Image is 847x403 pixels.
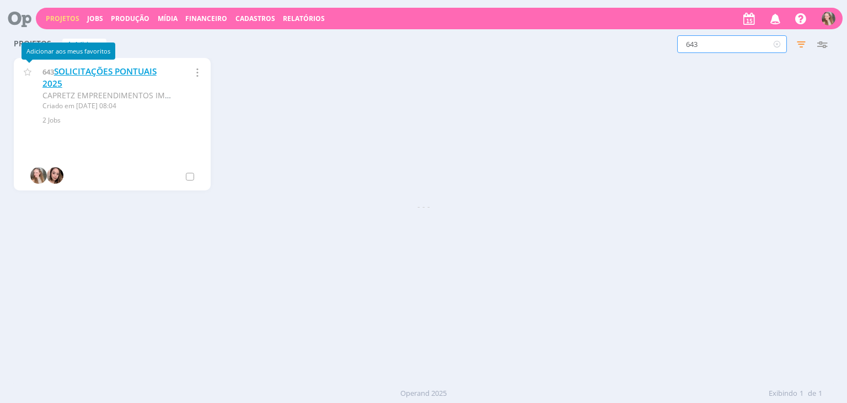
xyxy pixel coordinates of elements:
[42,14,83,23] button: Projetos
[158,14,178,23] a: Mídia
[677,35,787,53] input: Busca
[808,388,816,399] span: de
[800,388,803,399] span: 1
[111,14,149,23] a: Produção
[42,90,228,100] span: CAPRETZ EMPREENDIMENTOS IMOBILIARIOS LTDA
[74,41,102,48] span: Adicionar
[67,39,72,50] span: +
[232,14,278,23] button: Cadastros
[42,115,197,125] div: 2 Jobs
[42,67,54,77] span: 643
[22,43,115,60] div: Adicionar aos meus favoritos
[154,14,181,23] button: Mídia
[42,101,173,111] div: Criado em [DATE] 08:04
[108,14,153,23] button: Produção
[30,167,47,184] img: G
[42,66,157,89] a: SOLICITAÇÕES PONTUAIS 2025
[87,14,103,23] a: Jobs
[46,14,79,23] a: Projetos
[8,200,838,212] div: - - -
[822,12,835,25] img: G
[235,14,275,23] span: Cadastros
[62,39,106,50] button: +Adicionar
[185,14,227,23] a: Financeiro
[769,388,797,399] span: Exibindo
[280,14,328,23] button: Relatórios
[182,14,230,23] button: Financeiro
[14,39,51,49] span: Projetos
[821,9,836,28] button: G
[818,388,822,399] span: 1
[283,14,325,23] a: Relatórios
[47,167,63,184] img: T
[84,14,106,23] button: Jobs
